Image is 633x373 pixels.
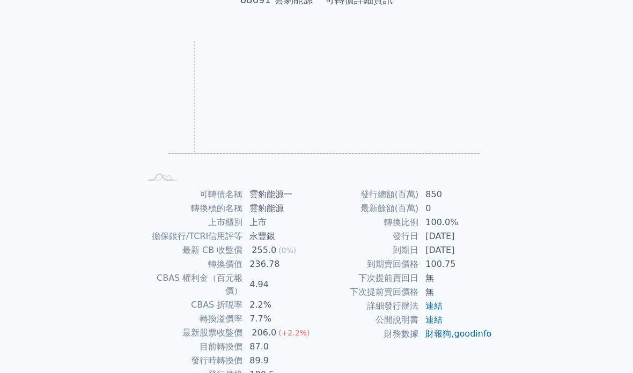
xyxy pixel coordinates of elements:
td: 目前轉換價 [141,340,243,354]
td: 發行總額(百萬) [316,188,419,202]
div: 聊天小工具 [579,322,633,373]
td: 雲豹能源 [243,202,316,215]
td: 0 [419,202,492,215]
span: (0%) [278,246,296,255]
td: 詳細發行辦法 [316,299,419,313]
span: (+2.2%) [278,329,310,337]
td: 上市櫃別 [141,215,243,229]
td: 無 [419,271,492,285]
td: 發行時轉換價 [141,354,243,368]
td: 到期賣回價格 [316,257,419,271]
td: 下次提前賣回日 [316,271,419,285]
td: 財務數據 [316,327,419,341]
td: 89.9 [243,354,316,368]
td: 236.78 [243,257,316,271]
g: Chart [158,41,480,169]
a: 連結 [425,315,443,325]
td: 可轉債名稱 [141,188,243,202]
td: 2.2% [243,298,316,312]
td: 永豐銀 [243,229,316,243]
td: 轉換標的名稱 [141,202,243,215]
td: 上市 [243,215,316,229]
td: 最新餘額(百萬) [316,202,419,215]
td: 發行日 [316,229,419,243]
td: 100.75 [419,257,492,271]
td: [DATE] [419,243,492,257]
td: 轉換比例 [316,215,419,229]
td: [DATE] [419,229,492,243]
td: 最新 CB 收盤價 [141,243,243,257]
iframe: Chat Widget [579,322,633,373]
td: 7.7% [243,312,316,326]
td: , [419,327,492,341]
td: 下次提前賣回價格 [316,285,419,299]
td: 到期日 [316,243,419,257]
a: 連結 [425,301,443,311]
td: CBAS 權利金（百元報價） [141,271,243,298]
td: CBAS 折現率 [141,298,243,312]
td: 公開說明書 [316,313,419,327]
div: 255.0 [249,244,278,257]
td: 100.0% [419,215,492,229]
td: 最新股票收盤價 [141,326,243,340]
a: goodinfo [454,329,491,339]
td: 無 [419,285,492,299]
td: 雲豹能源一 [243,188,316,202]
a: 財報狗 [425,329,451,339]
td: 轉換價值 [141,257,243,271]
td: 擔保銀行/TCRI信用評等 [141,229,243,243]
div: 206.0 [249,326,278,339]
td: 850 [419,188,492,202]
td: 4.94 [243,271,316,298]
td: 87.0 [243,340,316,354]
td: 轉換溢價率 [141,312,243,326]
